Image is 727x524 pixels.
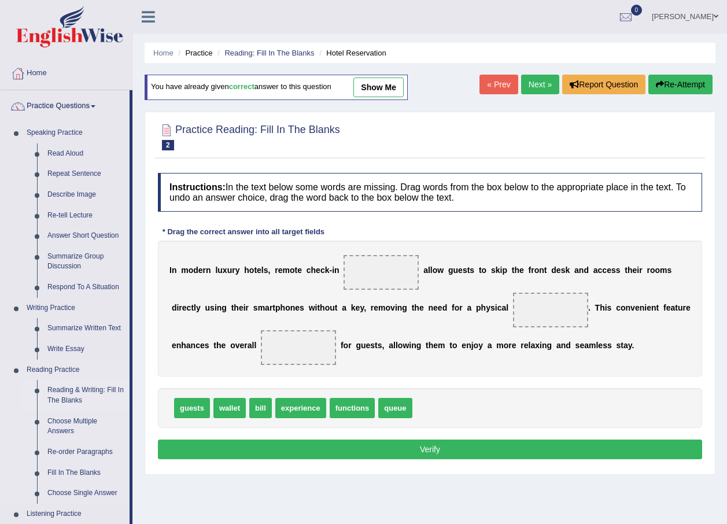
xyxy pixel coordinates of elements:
[254,265,257,275] b: t
[611,265,616,275] b: s
[632,341,634,350] b: .
[317,303,320,312] b: t
[153,49,174,57] a: Home
[181,265,188,275] b: m
[602,265,607,275] b: c
[203,265,206,275] b: r
[616,303,621,312] b: c
[423,265,428,275] b: a
[272,303,275,312] b: t
[42,483,130,504] a: Choose Single Answer
[330,303,335,312] b: u
[169,182,226,192] b: Instructions:
[598,341,603,350] b: e
[656,303,659,312] b: t
[240,341,245,350] b: e
[21,360,130,381] a: Reading Practice
[244,265,249,275] b: h
[42,463,130,484] a: Fill In The Blanks
[356,303,360,312] b: e
[561,265,566,275] b: s
[562,75,645,94] button: Report Question
[249,265,254,275] b: o
[486,303,490,312] b: y
[448,265,453,275] b: g
[478,341,483,350] b: y
[513,293,588,327] span: Drop target
[249,398,272,418] span: bill
[607,341,612,350] b: s
[535,341,540,350] b: x
[42,318,130,339] a: Summarize Written Text
[628,265,633,275] b: h
[1,57,132,86] a: Home
[542,341,547,350] b: n
[316,265,320,275] b: e
[222,303,227,312] b: g
[42,226,130,246] a: Answer Short Question
[411,341,416,350] b: n
[217,303,222,312] b: n
[512,341,516,350] b: e
[169,265,172,275] b: I
[647,265,649,275] b: r
[540,341,542,350] b: i
[490,303,495,312] b: s
[389,341,393,350] b: a
[495,303,497,312] b: i
[496,265,500,275] b: k
[261,265,264,275] b: l
[21,123,130,143] a: Speaking Practice
[393,341,396,350] b: l
[455,303,460,312] b: o
[42,164,130,184] a: Repeat Sentence
[216,341,222,350] b: h
[176,303,179,312] b: i
[258,303,265,312] b: m
[268,265,271,275] b: ,
[275,303,281,312] b: p
[223,265,227,275] b: x
[189,265,194,275] b: o
[644,303,647,312] b: i
[647,303,651,312] b: e
[607,265,611,275] b: e
[521,341,523,350] b: r
[371,303,374,312] b: r
[471,341,474,350] b: j
[294,265,297,275] b: t
[670,303,675,312] b: a
[42,380,130,411] a: Reading & Writing: Fill In The Blanks
[309,303,315,312] b: w
[508,341,511,350] b: r
[500,265,503,275] b: i
[378,341,382,350] b: s
[438,341,445,350] b: m
[482,265,487,275] b: o
[386,303,391,312] b: o
[531,341,536,350] b: a
[361,341,366,350] b: u
[466,341,471,350] b: n
[275,265,278,275] b: r
[428,265,430,275] b: l
[470,265,474,275] b: s
[463,265,467,275] b: s
[275,398,326,418] span: experience
[640,303,645,312] b: n
[682,303,685,312] b: r
[584,265,589,275] b: d
[158,440,702,459] button: Verify
[467,303,471,312] b: a
[479,265,482,275] b: t
[459,303,462,312] b: r
[655,265,660,275] b: o
[191,341,196,350] b: n
[529,341,531,350] b: l
[290,303,296,312] b: n
[426,341,429,350] b: t
[172,303,177,312] b: d
[252,341,254,350] b: l
[635,303,640,312] b: e
[278,265,283,275] b: e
